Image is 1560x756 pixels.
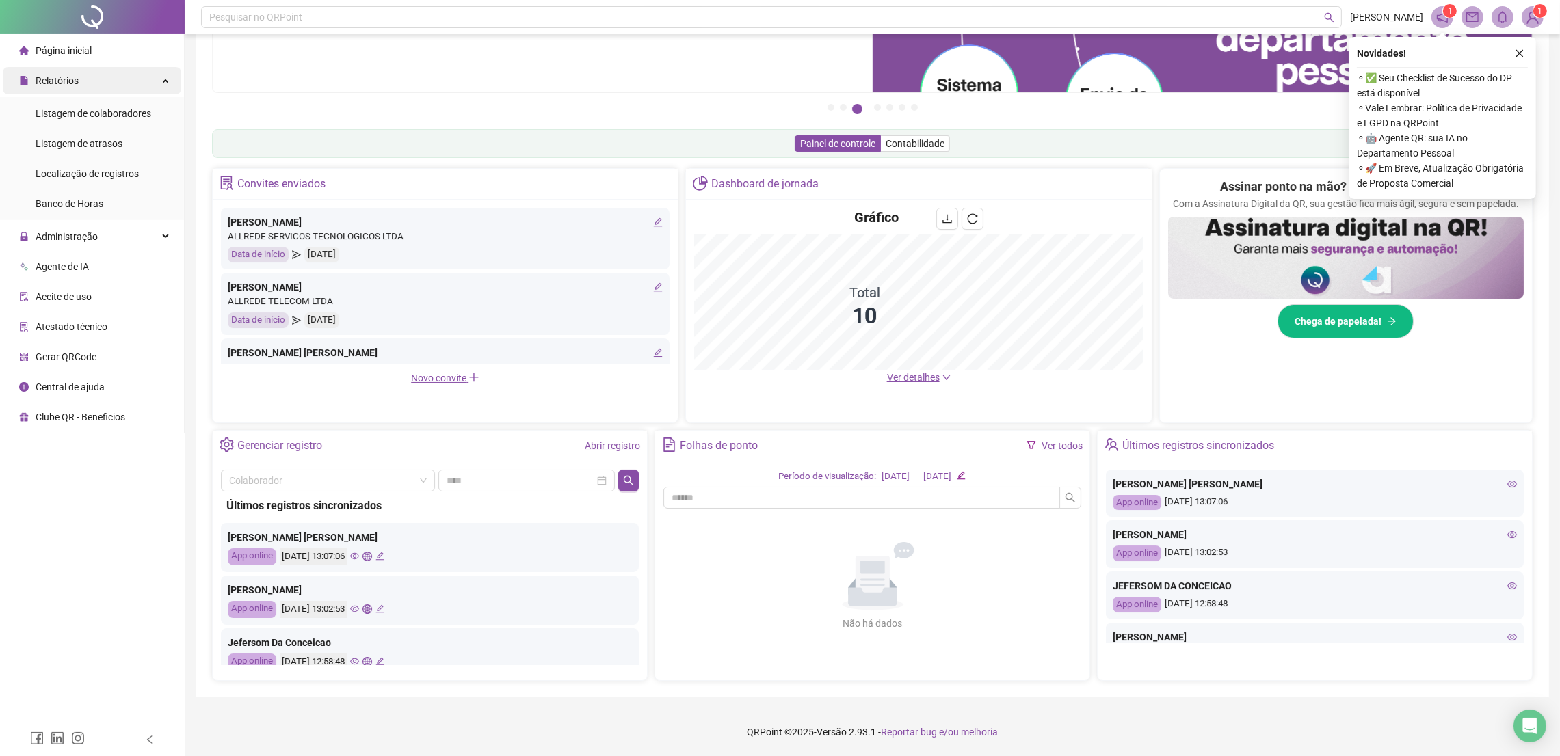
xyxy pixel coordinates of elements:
[1466,11,1479,23] span: mail
[51,731,64,745] span: linkedin
[1350,10,1423,25] span: [PERSON_NAME]
[226,497,633,514] div: Últimos registros sincronizados
[1357,161,1528,191] span: ⚬ 🚀 Em Breve, Atualização Obrigatória de Proposta Comercial
[19,321,29,331] span: solution
[1105,437,1119,452] span: team
[228,653,276,671] div: App online
[19,381,29,391] span: info-circle
[350,552,359,561] span: eye
[778,470,876,484] div: Período de visualização:
[228,312,289,328] div: Data de início
[840,104,847,111] button: 2
[1357,100,1528,131] span: ⚬ Vale Lembrar: Política de Privacidade e LGPD na QRPoint
[1113,578,1517,593] div: JEFERSOM DA CONCEICAO
[19,231,29,241] span: lock
[19,411,29,421] span: gift
[228,601,276,618] div: App online
[1220,177,1471,196] h2: Assinar ponto na mão? Isso ficou no passado!
[220,176,234,190] span: solution
[228,215,663,230] div: [PERSON_NAME]
[1436,11,1449,23] span: notification
[36,75,79,86] span: Relatórios
[228,582,632,597] div: [PERSON_NAME]
[1513,710,1546,742] div: Open Intercom Messenger
[36,231,98,242] span: Administração
[228,345,663,360] div: [PERSON_NAME] [PERSON_NAME]
[280,548,347,565] div: [DATE] 13:07:06
[1113,476,1517,491] div: [PERSON_NAME] [PERSON_NAME]
[653,348,663,357] span: edit
[711,172,819,195] div: Dashboard de jornada
[854,208,899,227] h4: Gráfico
[36,168,139,179] span: Localização de registros
[653,282,663,292] span: edit
[350,604,359,613] span: eye
[19,75,29,85] span: file
[350,657,359,666] span: eye
[623,475,634,486] span: search
[1538,6,1543,16] span: 1
[1515,49,1524,58] span: close
[36,351,96,362] span: Gerar QRCode
[228,295,663,309] div: ALLREDE TELECOM LTDA
[1278,304,1414,338] button: Chega de papelada!
[1113,545,1517,561] div: [DATE] 13:02:53
[886,104,893,111] button: 5
[887,372,940,383] span: Ver detalhes
[36,381,105,392] span: Central de ajuda
[292,247,301,262] span: send
[36,108,151,119] span: Listagem de colaboradores
[1507,632,1517,642] span: eye
[36,198,103,209] span: Banco de Horas
[1533,4,1547,18] sup: Atualize o seu contato no menu Meus Dados
[304,312,339,328] div: [DATE]
[1496,11,1509,23] span: bell
[362,657,371,666] span: global
[185,708,1560,756] footer: QRPoint © 2025 - 2.93.1 -
[1295,314,1381,329] span: Chega de papelada!
[911,104,918,111] button: 7
[411,373,479,383] span: Novo convite
[362,604,371,613] span: global
[19,351,29,361] span: qrcode
[19,45,29,55] span: home
[228,247,289,262] div: Data de início
[1168,217,1524,299] img: banner%2F02c71560-61a6-44d4-94b9-c8ab97240462.png
[1113,527,1517,542] div: [PERSON_NAME]
[1113,630,1517,645] div: [PERSON_NAME]
[1357,70,1528,100] span: ⚬ ✅ Seu Checklist de Sucesso do DP está disponível
[468,372,479,383] span: plus
[71,731,85,745] span: instagram
[662,437,676,452] span: file-text
[967,213,978,224] span: reload
[375,552,384,561] span: edit
[1113,495,1517,511] div: [DATE] 13:07:06
[304,247,339,262] div: [DATE]
[19,291,29,301] span: audit
[957,471,966,480] span: edit
[653,217,663,227] span: edit
[942,213,953,224] span: download
[292,312,301,328] span: send
[680,434,758,457] div: Folhas de ponto
[1448,6,1453,16] span: 1
[887,372,951,383] a: Ver detalhes down
[817,727,847,738] span: Versão
[237,172,326,195] div: Convites enviados
[36,291,92,302] span: Aceite de uso
[881,727,998,738] span: Reportar bug e/ou melhoria
[882,470,910,484] div: [DATE]
[1507,479,1517,489] span: eye
[30,731,44,745] span: facebook
[36,138,122,149] span: Listagem de atrasos
[1387,316,1397,326] span: arrow-right
[228,360,663,375] div: ALLREDE SERVICOS TECNOLOGICOS LTDA
[923,470,951,484] div: [DATE]
[852,104,862,114] button: 3
[585,440,640,451] a: Abrir registro
[828,104,834,111] button: 1
[228,530,632,545] div: [PERSON_NAME] [PERSON_NAME]
[810,616,936,631] div: Não há dados
[1113,545,1161,561] div: App online
[1357,131,1528,161] span: ⚬ 🤖 Agente QR: sua IA no Departamento Pessoal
